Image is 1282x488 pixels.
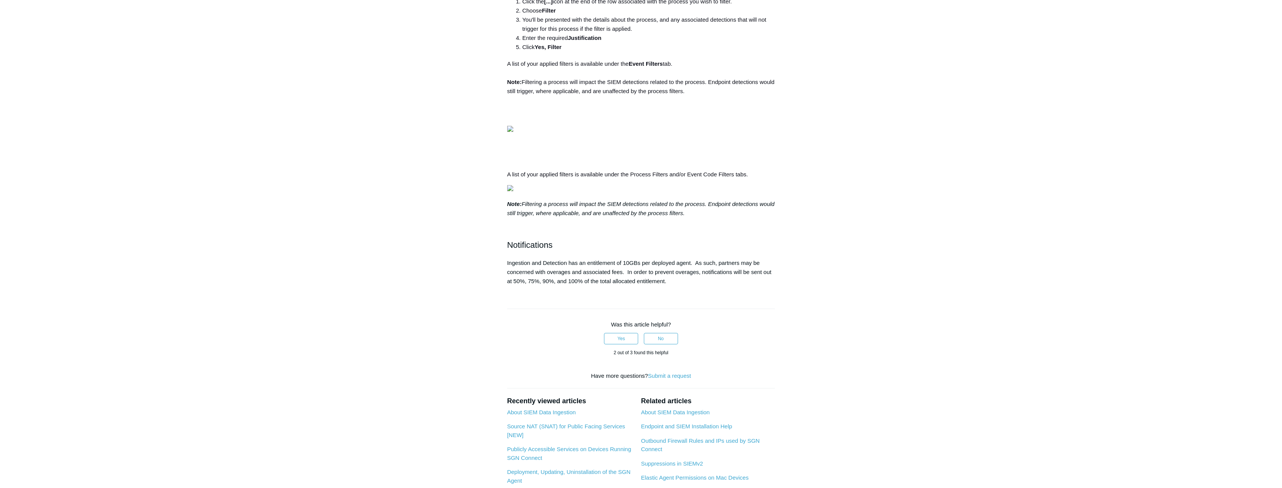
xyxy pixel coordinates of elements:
[507,409,576,415] a: About SIEM Data Ingestion
[507,60,775,94] span: tab. Filtering a process will impact the SIEM detections related to the process. Endpoint detecti...
[648,372,691,379] a: Submit a request
[507,396,634,406] h2: Recently viewed articles
[641,474,748,481] a: Elastic Agent Permissions on Mac Devices
[507,170,775,179] p: A list of your applied filters is available under the Process Filters and/or Event Code Filters t...
[507,372,775,380] div: Have more questions?
[542,7,556,14] span: Filter
[535,44,561,50] span: Yes, Filter
[522,44,535,50] span: Click
[629,60,663,67] span: Event Filters
[507,423,625,438] a: Source NAT (SNAT) for Public Facing Services [NEW]
[507,60,629,67] span: A list of your applied filters is available under the
[507,201,775,216] em: Filtering a process will impact the SIEM detections related to the process. Endpoint detections w...
[522,7,542,14] span: Choose
[644,333,678,344] button: This article was not helpful
[507,469,631,484] a: Deployment, Updating, Uninstallation of the SGN Agent
[641,437,760,453] a: Outbound Firewall Rules and IPs used by SGN Connect
[507,258,775,286] p: Ingestion and Detection has an entitlement of 10GBs per deployed agent. As such, partners may be ...
[641,396,775,406] h2: Related articles
[507,185,513,191] img: 26763576942227
[522,35,568,41] span: Enter the required
[507,79,522,85] strong: Note:
[604,333,638,344] button: This article was helpful
[641,460,703,467] a: Suppressions in SIEMv2
[641,423,732,429] a: Endpoint and SIEM Installation Help
[611,321,671,328] span: Was this article helpful?
[641,409,710,415] a: About SIEM Data Ingestion
[507,446,631,461] a: Publicly Accessible Services on Devices Running SGN Connect
[507,126,513,132] img: 17403064361107
[568,35,601,41] span: Justification
[613,350,668,355] span: 2 out of 3 found this helpful
[507,201,522,207] strong: Note:
[522,16,766,32] span: You'll be presented with the details about the process, and any associated detections that will n...
[507,238,775,252] h2: Notifications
